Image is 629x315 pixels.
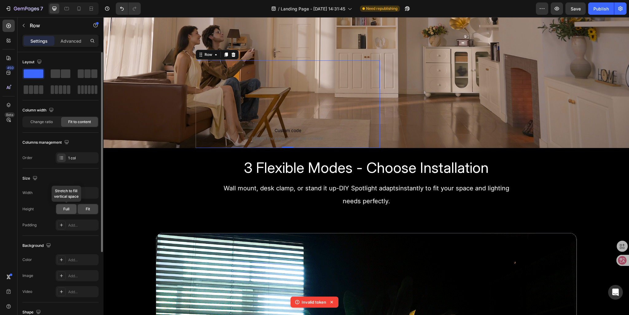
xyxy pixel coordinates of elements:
span: / [278,6,279,12]
input: Auto [56,187,98,198]
span: Save [571,6,581,11]
span: Fit to content [68,119,91,125]
button: Save [565,2,586,15]
button: 7 [2,2,46,15]
div: Beta [5,112,15,117]
div: Image [22,273,33,278]
span: Change ratio [30,119,53,125]
div: Add... [68,257,97,263]
div: Size [22,174,39,183]
div: Add... [68,289,97,295]
p: Row [30,22,82,29]
div: Undo/Redo [116,2,141,15]
div: Color [22,257,32,262]
div: 450 [6,65,15,70]
p: 7 [40,5,43,12]
div: Height [22,206,34,212]
span: Landing Page - [DATE] 14:31:45 [281,6,345,12]
div: Layout [22,58,43,66]
p: Settings [30,38,48,44]
span: Wall mount, desk clamp, or stand it up-DIY Spotlight adaptsinstantly to fit your space and lighting [120,167,406,175]
div: Width [22,190,33,196]
div: Publish [593,6,609,12]
span: needs perfectly. [239,180,287,188]
button: Publish [588,2,614,15]
div: Open Intercom Messenger [608,285,623,300]
div: Add... [68,223,97,228]
span: Fit [86,206,90,212]
p: Advanced [61,38,81,44]
span: 3 Flexible Modes - Choose Installation [140,141,385,159]
span: Need republishing [366,6,397,11]
iframe: Design area [104,17,629,315]
div: Padding [22,222,37,228]
div: Column width [22,106,55,115]
div: Columns management [22,138,70,147]
div: 1 col [68,155,97,161]
div: Order [22,155,33,161]
div: Background [22,242,52,250]
div: Video [22,289,32,294]
span: Full [63,206,69,212]
div: Add... [68,273,97,279]
p: Invalid token [302,299,326,305]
